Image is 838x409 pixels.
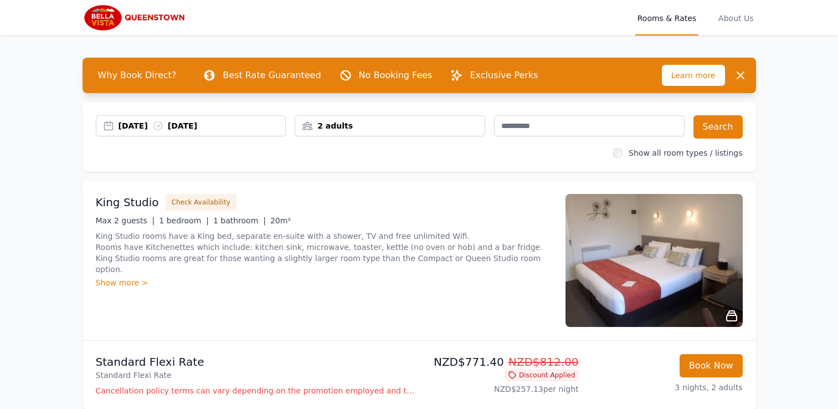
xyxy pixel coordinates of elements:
span: Why Book Direct? [89,64,186,86]
p: No Booking Fees [359,69,433,82]
button: Search [693,115,743,139]
div: Show more > [96,277,552,288]
p: King Studio rooms have a King bed, separate en-suite with a shower, TV and free unlimited Wifi. R... [96,231,552,275]
span: 1 bathroom | [213,216,266,225]
span: Learn more [662,65,725,86]
div: [DATE] [DATE] [119,120,286,131]
span: Discount Applied [505,370,579,381]
p: NZD$771.40 [424,354,579,370]
p: 3 nights, 2 adults [588,382,743,393]
button: Book Now [680,354,743,377]
p: Exclusive Perks [470,69,538,82]
button: Check Availability [166,194,237,211]
p: Standard Flexi Rate [96,370,415,381]
label: Show all room types / listings [629,149,742,157]
img: Bella Vista Queenstown [83,4,189,31]
div: 2 adults [295,120,485,131]
span: 1 bedroom | [159,216,209,225]
span: NZD$812.00 [508,355,579,369]
p: Cancellation policy terms can vary depending on the promotion employed and the time of stay of th... [96,385,415,396]
span: 20m² [270,216,291,225]
p: Best Rate Guaranteed [223,69,321,82]
h3: King Studio [96,195,159,210]
span: Max 2 guests | [96,216,155,225]
p: Standard Flexi Rate [96,354,415,370]
p: NZD$257.13 per night [424,384,579,395]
